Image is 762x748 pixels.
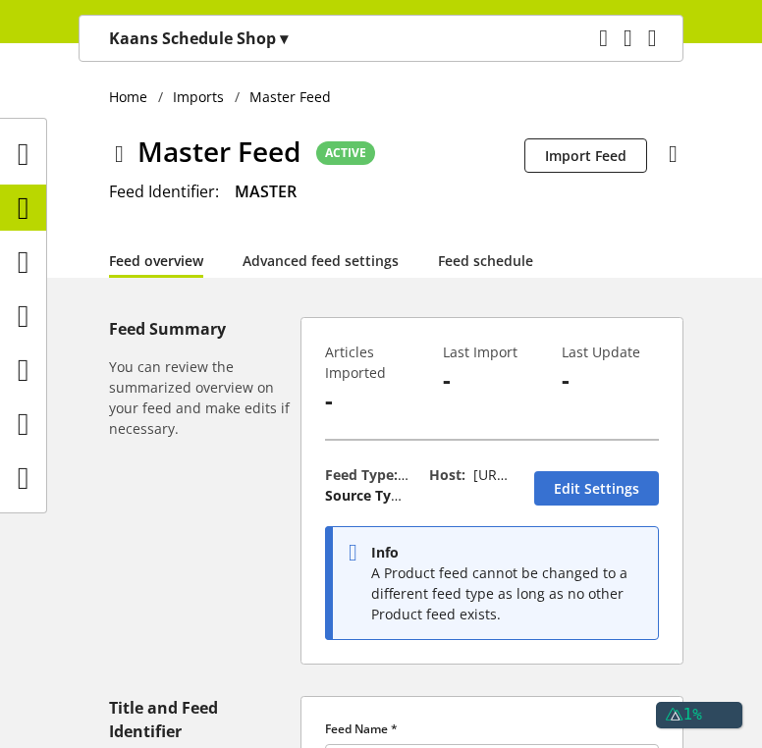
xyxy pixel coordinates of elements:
span: Master Feed [137,131,300,172]
a: Edit Settings [534,471,659,506]
p: Articles Imported [325,342,422,383]
h5: Feed Summary [109,317,293,341]
p: - [562,362,659,398]
span: ▾ [280,27,288,49]
h6: You can review the summarized overview on your feed and make edits if necessary. [109,356,293,439]
a: Home [109,86,158,107]
span: Host: [429,465,465,484]
a: Feed overview [109,250,203,271]
span: Import Feed [545,145,626,166]
p: A Product feed cannot be changed to a different feed type as long as no other Product feed exists. [371,562,649,624]
p: Last Update [562,342,659,362]
p: - [443,362,540,398]
p: Last Import [443,342,540,362]
span: Source Type: [325,486,402,525]
p: - [325,383,422,418]
span: MASTER [235,181,297,202]
span: ACTIVE [325,144,366,162]
nav: main navigation [79,15,683,62]
span: Feed Identifier: [109,181,219,202]
p: Kaans Schedule Shop [109,27,288,50]
span: Feed Name * [325,721,398,737]
a: Advanced feed settings [243,250,399,271]
a: Imports [163,86,235,107]
span: Feed Type: [325,465,408,484]
span: Edit Settings [554,478,639,499]
h5: Title and Feed Identifier [109,696,293,743]
button: Import Feed [524,138,647,173]
a: Feed schedule [438,250,533,271]
p: Info [371,542,649,562]
div: 1% [656,702,742,728]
